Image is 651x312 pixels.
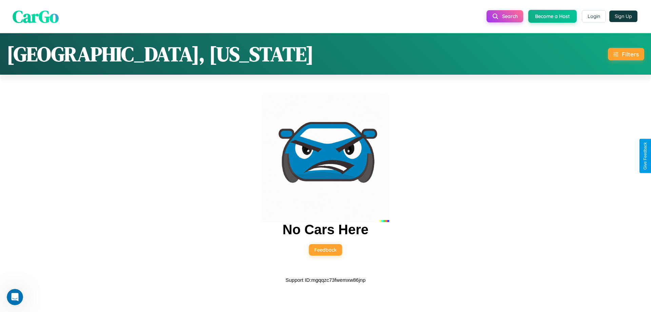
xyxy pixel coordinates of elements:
button: Login [582,10,606,22]
h1: [GEOGRAPHIC_DATA], [US_STATE] [7,40,314,68]
iframe: Intercom live chat [7,289,23,305]
button: Filters [608,48,644,60]
button: Become a Host [528,10,577,23]
div: Give Feedback [643,142,648,170]
img: car [262,94,389,222]
h2: No Cars Here [282,222,368,237]
span: Search [502,13,518,19]
button: Search [487,10,523,22]
button: Sign Up [609,11,637,22]
span: CarGo [13,4,59,28]
div: Filters [622,51,639,58]
button: Feedback [309,244,342,256]
p: Support ID: mgqqzc73fwemxw86jnp [285,275,366,285]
